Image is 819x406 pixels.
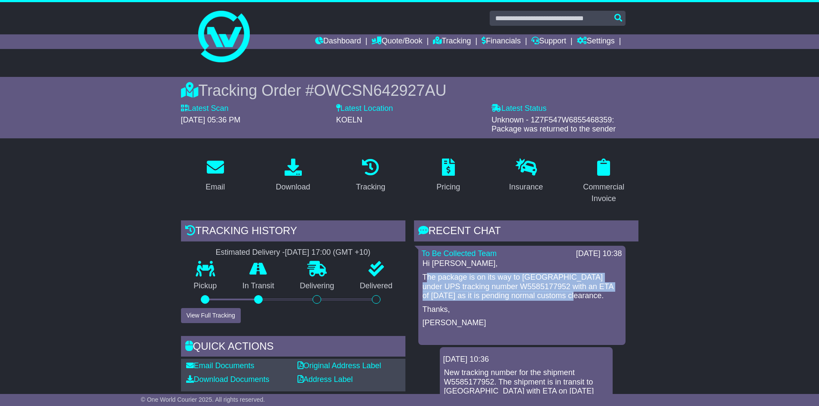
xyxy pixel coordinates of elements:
label: Latest Status [491,104,546,113]
div: [DATE] 10:38 [576,249,622,259]
a: Pricing [431,156,466,196]
div: Estimated Delivery - [181,248,405,257]
a: Email Documents [186,361,255,370]
a: Address Label [298,375,353,384]
div: Pricing [436,181,460,193]
div: [DATE] 10:36 [443,355,609,364]
p: The package is on its way to [GEOGRAPHIC_DATA] under UPS tracking number W5585177952 with an ETA ... [423,273,621,301]
a: Commercial Invoice [569,156,638,208]
p: In Transit [230,281,287,291]
p: Thanks, [423,305,621,314]
a: Settings [577,34,615,49]
div: [DATE] 17:00 (GMT +10) [285,248,371,257]
div: Tracking history [181,220,405,244]
div: Insurance [509,181,543,193]
div: RECENT CHAT [414,220,638,244]
p: Delivered [347,281,405,291]
p: New tracking number for the shipment W5585177952. The shipment is in transit to [GEOGRAPHIC_DATA]... [444,368,608,405]
a: Email [200,156,230,196]
div: Email [206,181,225,193]
a: Download Documents [186,375,270,384]
span: OWCSN642927AU [314,82,446,99]
a: Original Address Label [298,361,381,370]
a: Support [531,34,566,49]
a: Insurance [503,156,549,196]
span: © One World Courier 2025. All rights reserved. [141,396,265,403]
button: View Full Tracking [181,308,241,323]
p: [PERSON_NAME] [423,318,621,328]
div: Download [276,181,310,193]
a: Tracking [433,34,471,49]
a: Financials [482,34,521,49]
a: Download [270,156,316,196]
a: To Be Collected Team [422,249,497,258]
span: KOELN [336,116,362,124]
p: Pickup [181,281,230,291]
label: Latest Location [336,104,393,113]
a: Tracking [350,156,391,196]
div: Tracking Order # [181,81,638,100]
p: Hi [PERSON_NAME], [423,259,621,269]
a: Dashboard [315,34,361,49]
span: Unknown - 1Z7F547W6855468359: Package was returned to the sender [491,116,616,134]
label: Latest Scan [181,104,229,113]
a: Quote/Book [371,34,422,49]
div: Commercial Invoice [575,181,633,205]
p: Delivering [287,281,347,291]
div: Tracking [356,181,385,193]
span: [DATE] 05:36 PM [181,116,241,124]
div: Quick Actions [181,336,405,359]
